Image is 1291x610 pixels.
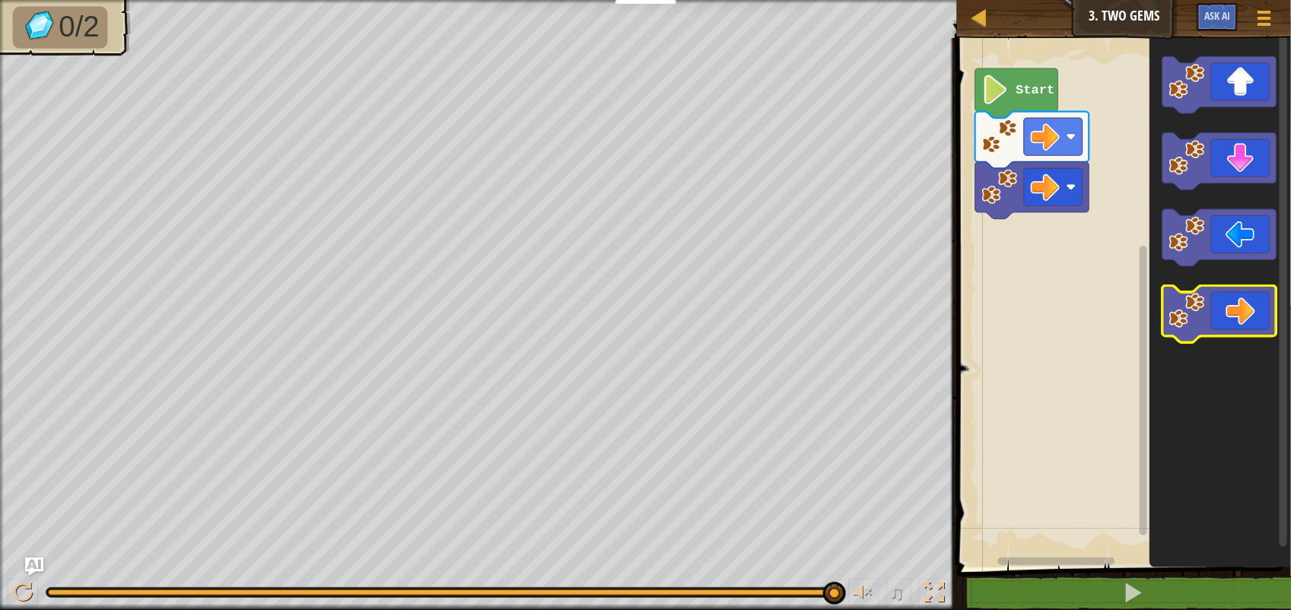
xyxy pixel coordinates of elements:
[8,579,38,610] button: Ctrl + P: Play
[848,579,879,610] button: Adjust volume
[13,7,108,49] li: Collect the gems.
[1197,3,1238,31] button: Ask AI
[886,579,912,610] button: ♫
[1204,8,1230,23] span: Ask AI
[59,10,99,43] span: 0/2
[1016,83,1055,97] text: Start
[952,30,1291,567] div: Blockly Workspace
[889,581,905,604] span: ♫
[1245,3,1283,39] button: Show game menu
[25,558,43,576] button: Ask AI
[919,579,949,610] button: Toggle fullscreen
